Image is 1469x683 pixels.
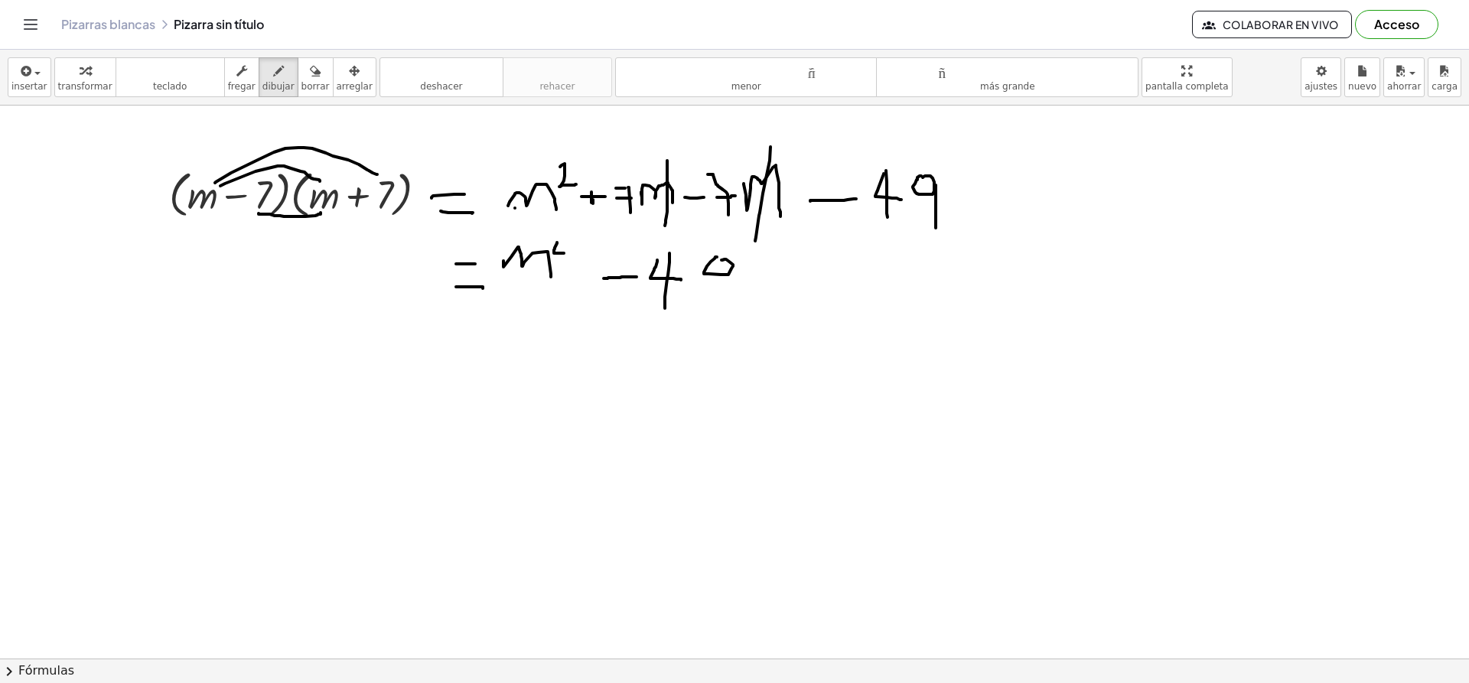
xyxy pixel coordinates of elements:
font: borrar [301,81,330,92]
font: Pizarras blancas [61,16,155,32]
button: Cambiar navegación [18,12,43,37]
font: transformar [58,81,112,92]
button: tamaño_del_formatomenor [615,57,878,97]
a: Pizarras blancas [61,17,155,32]
font: Acceso [1374,16,1419,32]
button: borrar [298,57,334,97]
font: Fórmulas [18,663,74,678]
font: teclado [153,81,187,92]
button: dibujar [259,57,298,97]
font: ahorrar [1387,81,1421,92]
button: arreglar [333,57,376,97]
font: nuevo [1348,81,1376,92]
font: teclado [119,63,221,78]
font: carga [1432,81,1458,92]
button: tecladoteclado [116,57,225,97]
font: ajustes [1305,81,1337,92]
font: deshacer [420,81,462,92]
font: rehacer [506,63,608,78]
font: insertar [11,81,47,92]
font: deshacer [383,63,500,78]
button: nuevo [1344,57,1380,97]
button: pantalla completa [1142,57,1233,97]
button: fregar [224,57,259,97]
button: Colaborar en vivo [1192,11,1352,38]
font: dibujar [262,81,295,92]
button: rehacerrehacer [503,57,612,97]
font: más grande [980,81,1035,92]
button: transformar [54,57,116,97]
font: rehacer [539,81,575,92]
button: ajustes [1301,57,1341,97]
button: Acceso [1355,10,1438,39]
font: tamaño_del_formato [880,63,1135,78]
font: arreglar [337,81,373,92]
font: pantalla completa [1145,81,1229,92]
button: deshacerdeshacer [379,57,503,97]
button: carga [1428,57,1461,97]
button: ahorrar [1383,57,1425,97]
font: menor [731,81,761,92]
button: tamaño_del_formatomás grande [876,57,1138,97]
font: tamaño_del_formato [619,63,874,78]
font: fregar [228,81,256,92]
button: insertar [8,57,51,97]
font: Colaborar en vivo [1223,18,1339,31]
